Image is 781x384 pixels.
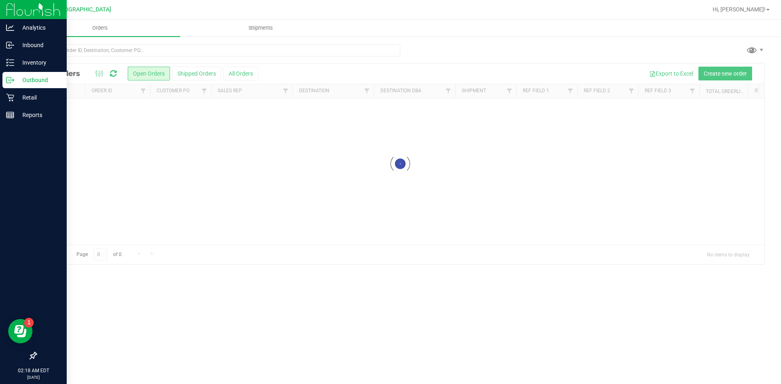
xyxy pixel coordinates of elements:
[14,110,63,120] p: Reports
[4,374,63,380] p: [DATE]
[6,24,14,32] inline-svg: Analytics
[6,41,14,49] inline-svg: Inbound
[14,58,63,67] p: Inventory
[6,111,14,119] inline-svg: Reports
[24,318,34,328] iframe: Resource center unread badge
[14,93,63,102] p: Retail
[14,75,63,85] p: Outbound
[14,40,63,50] p: Inbound
[81,24,119,32] span: Orders
[14,23,63,33] p: Analytics
[713,6,766,13] span: Hi, [PERSON_NAME]!
[55,6,111,13] span: [GEOGRAPHIC_DATA]
[6,76,14,84] inline-svg: Outbound
[6,59,14,67] inline-svg: Inventory
[36,44,400,56] input: Search Order ID, Destination, Customer PO...
[4,367,63,374] p: 02:18 AM EDT
[180,20,341,37] a: Shipments
[238,24,284,32] span: Shipments
[8,319,33,343] iframe: Resource center
[20,20,180,37] a: Orders
[6,93,14,102] inline-svg: Retail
